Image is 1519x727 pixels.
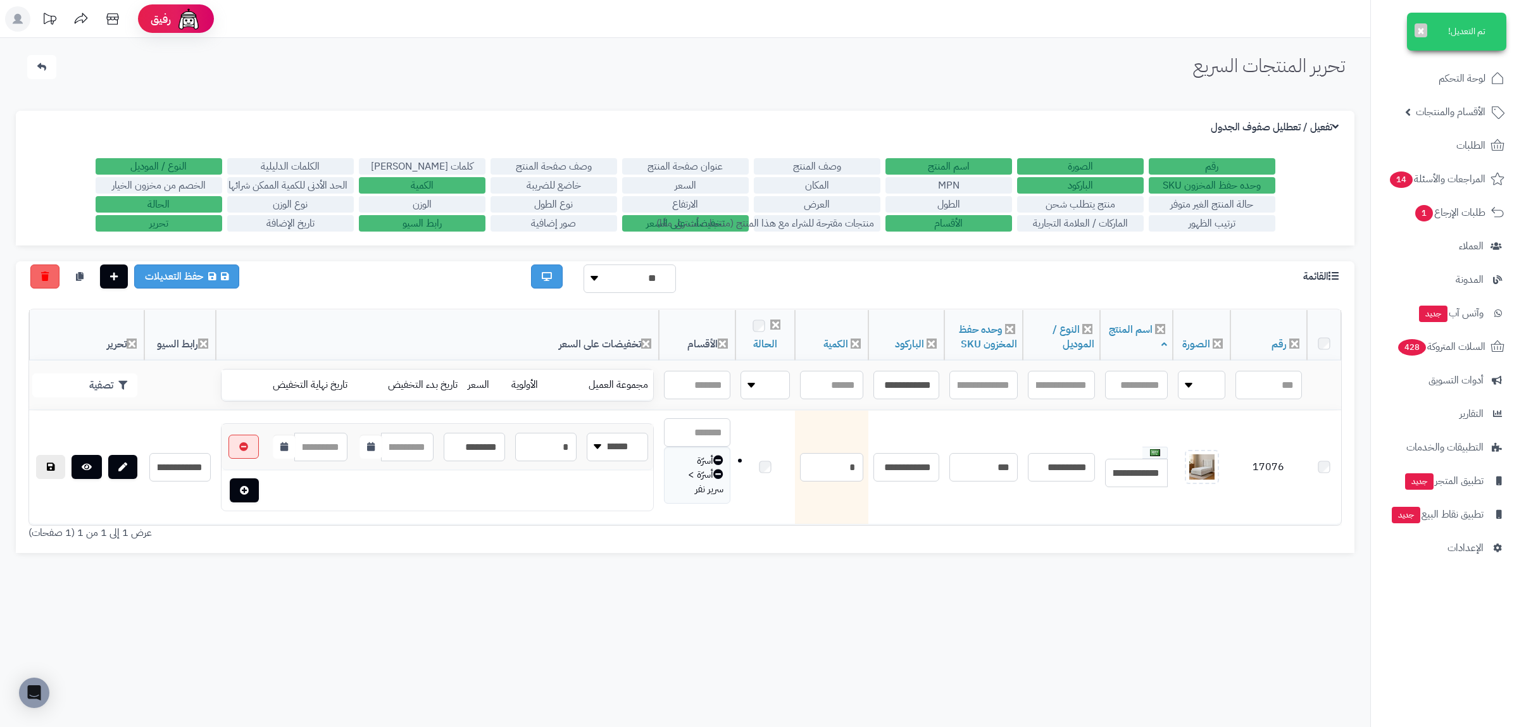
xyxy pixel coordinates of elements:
[96,177,222,194] label: الخصم من مخزون الخيار
[359,196,485,213] label: الوزن
[622,177,749,194] label: السعر
[1149,196,1275,213] label: حالة المنتج الغير متوفر
[1456,271,1484,289] span: المدونة
[1397,338,1485,356] span: السلات المتروكة
[1392,507,1420,523] span: جديد
[359,215,485,232] label: رابط السيو
[491,196,617,213] label: نوع الطول
[895,337,924,352] a: الباركود
[1017,158,1144,175] label: الصورة
[1272,337,1287,352] a: رقم
[491,177,617,194] label: خاضع للضريبة
[506,370,557,401] td: الأولوية
[823,337,848,352] a: الكمية
[754,215,880,232] label: منتجات مقترحة للشراء مع هذا المنتج (منتجات تُشترى معًا)
[1378,399,1511,429] a: التقارير
[1378,164,1511,194] a: المراجعات والأسئلة14
[353,370,463,401] td: تاريخ بدء التخفيض
[622,158,749,175] label: عنوان صفحة المنتج
[885,215,1012,232] label: الأقسام
[1406,438,1484,456] span: التطبيقات والخدمات
[1460,405,1484,423] span: التقارير
[557,370,653,401] td: مجموعة العميل
[1303,271,1342,283] h3: القائمة
[1378,499,1511,530] a: تطبيق نقاط البيعجديد
[1378,365,1511,395] a: أدوات التسويق
[1391,506,1484,523] span: تطبيق نقاط البيع
[144,310,216,361] th: رابط السيو
[885,158,1012,175] label: اسم المنتج
[959,322,1017,352] a: وحده حفظ المخزون SKU
[227,177,354,194] label: الحد الأدنى للكمية الممكن شرائها
[29,310,144,361] th: تحرير
[1211,121,1342,134] h3: تفعيل / تعطليل صفوف الجدول
[1433,9,1507,36] img: logo-2.png
[1017,196,1144,213] label: منتج يتطلب شحن
[1415,205,1434,222] span: 1
[227,196,354,213] label: نوع الوزن
[96,215,222,232] label: تحرير
[34,6,65,35] a: تحديثات المنصة
[1415,23,1427,37] button: ×
[1150,449,1160,456] img: العربية
[1053,322,1094,352] a: النوع / الموديل
[151,11,171,27] span: رفيق
[359,158,485,175] label: كلمات [PERSON_NAME]
[236,370,353,401] td: تاريخ نهاية التخفيض
[1418,304,1484,322] span: وآتس آب
[1378,197,1511,228] a: طلبات الإرجاع1
[1414,204,1485,221] span: طلبات الإرجاع
[1378,332,1511,362] a: السلات المتروكة428
[1230,411,1307,525] td: 17076
[1405,473,1434,490] span: جديد
[1416,103,1485,121] span: الأقسام والمنتجات
[1378,298,1511,328] a: وآتس آبجديد
[1390,171,1413,189] span: 14
[1428,371,1484,389] span: أدوات التسويق
[754,196,880,213] label: العرض
[176,6,201,32] img: ai-face.png
[1193,55,1345,76] h1: تحرير المنتجات السريع
[1407,13,1506,51] div: تم التعديل!
[1459,237,1484,255] span: العملاء
[19,526,685,540] div: عرض 1 إلى 1 من 1 (1 صفحات)
[885,196,1012,213] label: الطول
[671,454,723,468] div: أسرّة
[754,177,880,194] label: المكان
[1017,215,1144,232] label: الماركات / العلامة التجارية
[1404,472,1484,490] span: تطبيق المتجر
[1378,130,1511,161] a: الطلبات
[1378,432,1511,463] a: التطبيقات والخدمات
[885,177,1012,194] label: MPN
[1182,337,1210,352] a: الصورة
[96,158,222,175] label: النوع / الموديل
[32,373,137,397] button: تصفية
[1149,215,1275,232] label: ترتيب الظهور
[1378,63,1511,94] a: لوحة التحكم
[463,370,506,401] td: السعر
[491,215,617,232] label: صور إضافية
[216,310,658,361] th: تخفيضات على السعر
[96,196,222,213] label: الحالة
[227,158,354,175] label: الكلمات الدليلية
[1378,533,1511,563] a: الإعدادات
[1419,306,1447,322] span: جديد
[1017,177,1144,194] label: الباركود
[1149,158,1275,175] label: رقم
[1378,231,1511,261] a: العملاء
[1378,264,1511,295] a: المدونة
[19,678,49,708] div: Open Intercom Messenger
[1447,539,1484,557] span: الإعدادات
[491,158,617,175] label: وصف صفحة المنتج
[753,337,777,352] a: الحالة
[622,215,749,232] label: تخفيضات على السعر
[754,158,880,175] label: وصف المنتج
[622,196,749,213] label: الارتفاع
[671,468,723,497] div: أسرّة > سرير نفر
[227,215,354,232] label: تاريخ الإضافة
[1439,70,1485,87] span: لوحة التحكم
[1456,137,1485,154] span: الطلبات
[1378,466,1511,496] a: تطبيق المتجرجديد
[1397,339,1426,356] span: 428
[359,177,485,194] label: الكمية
